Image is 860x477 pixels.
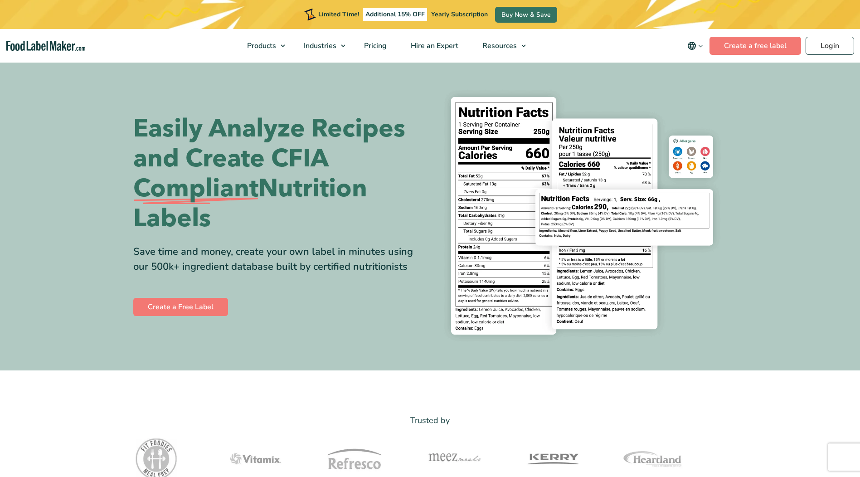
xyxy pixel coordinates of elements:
span: Industries [301,41,337,51]
span: Pricing [361,41,388,51]
a: Hire an Expert [399,29,468,63]
a: Create a Free Label [133,298,228,316]
a: Create a free label [709,37,801,55]
span: Resources [480,41,518,51]
span: Hire an Expert [408,41,459,51]
a: Buy Now & Save [495,7,557,23]
a: Industries [292,29,350,63]
p: Trusted by [133,414,727,427]
span: Compliant [133,174,258,204]
a: Login [806,37,854,55]
span: Additional 15% OFF [363,8,427,21]
a: Products [235,29,290,63]
span: Yearly Subscription [431,10,488,19]
span: Products [244,41,277,51]
a: Resources [471,29,530,63]
span: Limited Time! [318,10,359,19]
h1: Easily Analyze Recipes and Create CFIA Nutrition Labels [133,114,423,234]
div: Save time and money, create your own label in minutes using our 500k+ ingredient database built b... [133,244,423,274]
a: Pricing [352,29,397,63]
